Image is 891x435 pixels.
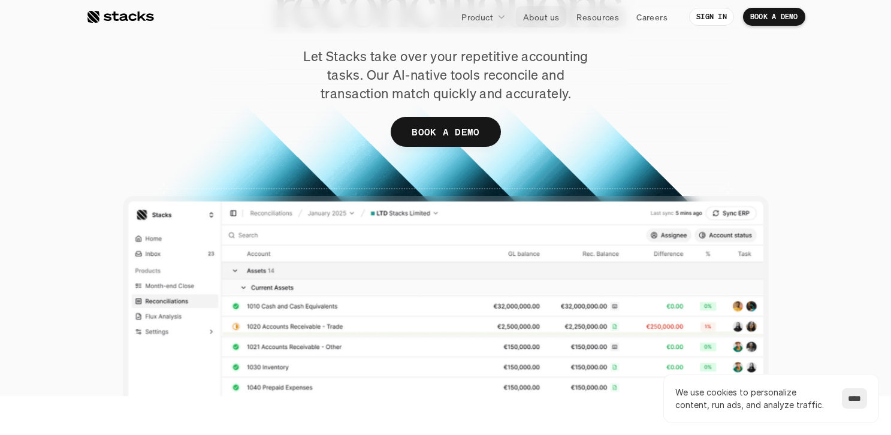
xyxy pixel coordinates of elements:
p: Resources [576,11,619,23]
p: BOOK A DEMO [750,13,798,21]
a: About us [516,6,566,28]
a: Careers [629,6,675,28]
a: BOOK A DEMO [743,8,805,26]
a: SIGN IN [689,8,734,26]
a: Resources [569,6,626,28]
p: BOOK A DEMO [412,123,480,141]
a: Privacy Policy [141,239,194,247]
p: About us [523,11,559,23]
p: Careers [636,11,668,23]
label: Please complete this required field. [3,38,232,49]
p: Let Stacks take over your repetitive accounting tasks. Our AI-native tools reconcile and transact... [281,47,611,102]
p: SIGN IN [696,13,727,21]
a: BOOK A DEMO [391,117,501,147]
p: Product [461,11,493,23]
p: We use cookies to personalize content, run ads, and analyze traffic. [675,386,830,411]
